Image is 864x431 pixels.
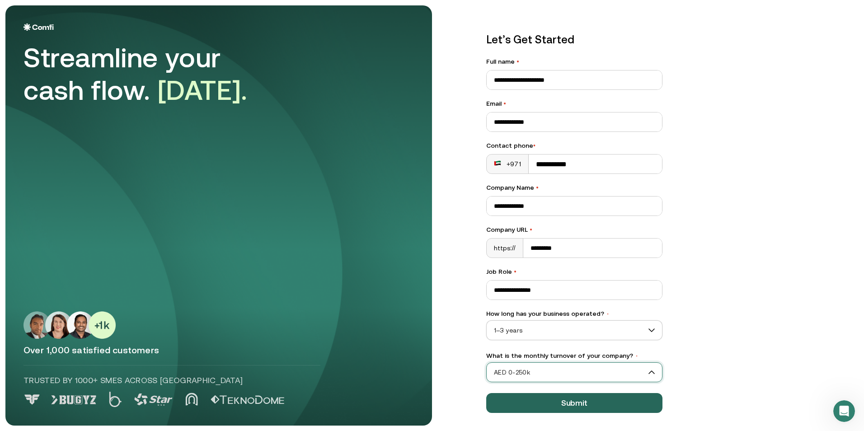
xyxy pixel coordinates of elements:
[503,100,506,107] span: •
[536,184,539,191] span: •
[833,400,855,422] iframe: Intercom live chat
[109,392,122,407] img: Logo 2
[23,375,320,386] p: Trusted by 1000+ SMEs across [GEOGRAPHIC_DATA]
[487,239,523,258] div: https://
[606,311,610,317] span: •
[487,365,662,379] span: AED 0-250k
[486,32,662,48] p: Let’s Get Started
[494,159,521,169] div: +971
[517,58,519,65] span: •
[486,309,662,319] label: How long has your business operated?
[134,394,173,406] img: Logo 3
[486,267,662,276] label: Job Role
[486,393,662,413] button: Submit
[486,57,662,66] label: Full name
[23,23,54,31] img: Logo
[486,351,662,361] label: What is the monthly turnover of your company?
[635,353,639,359] span: •
[211,395,284,404] img: Logo 5
[514,268,517,275] span: •
[23,42,277,107] div: Streamline your cash flow.
[486,183,662,192] label: Company Name
[23,394,41,405] img: Logo 0
[530,226,532,233] span: •
[158,75,248,106] span: [DATE].
[487,323,662,337] span: 1–3 years
[486,99,662,108] label: Email
[185,393,198,406] img: Logo 4
[486,225,662,234] label: Company URL
[533,142,535,149] span: •
[51,395,96,404] img: Logo 1
[23,344,414,356] p: Over 1,000 satisfied customers
[486,141,662,150] div: Contact phone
